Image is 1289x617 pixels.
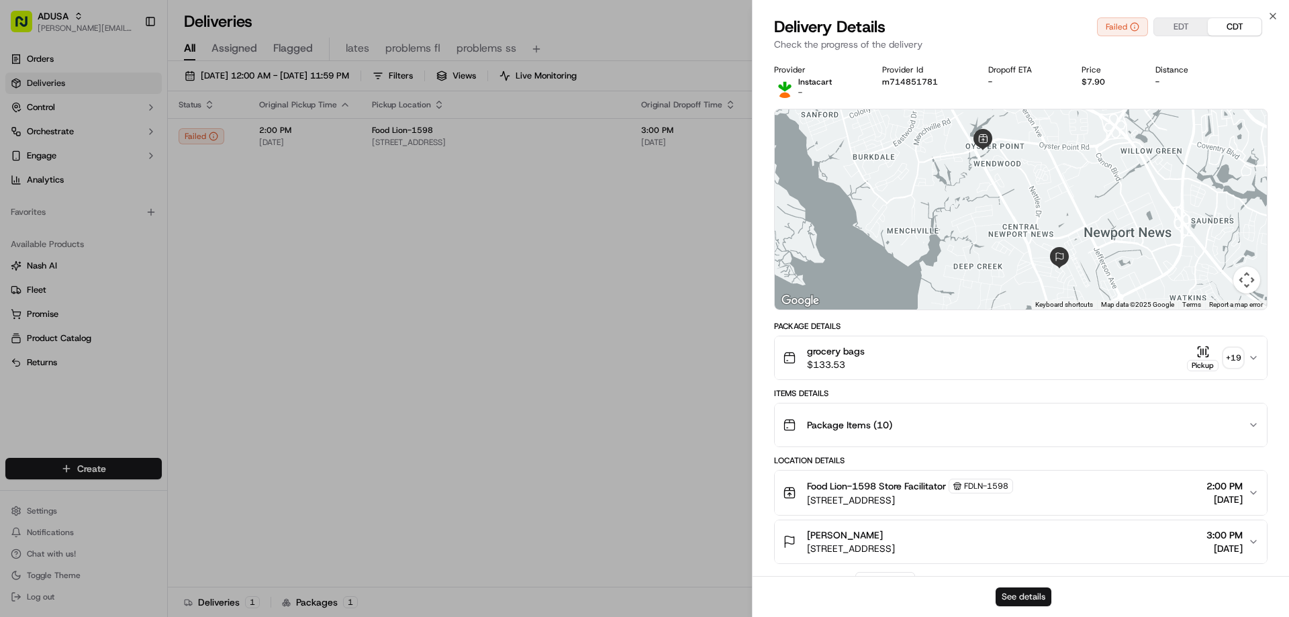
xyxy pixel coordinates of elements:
[1209,301,1263,308] a: Report a map error
[882,64,967,75] div: Provider Id
[1206,528,1243,542] span: 3:00 PM
[13,196,24,207] div: 📗
[13,128,38,152] img: 1736555255976-a54dd68f-1ca7-489b-9aae-adbdc363a1c4
[778,292,822,310] img: Google
[988,77,1061,87] div: -
[855,572,915,588] button: Add Event
[807,542,895,555] span: [STREET_ADDRESS]
[27,195,103,208] span: Knowledge Base
[1206,479,1243,493] span: 2:00 PM
[774,388,1268,399] div: Items Details
[774,575,847,585] div: Delivery Activity
[1206,542,1243,555] span: [DATE]
[1155,77,1217,87] div: -
[774,77,796,98] img: profile_instacart_ahold_partner.png
[1187,345,1219,371] button: Pickup
[1224,348,1243,367] div: + 19
[807,479,946,493] span: Food Lion-1598 Store Facilitator
[108,189,221,213] a: 💻API Documentation
[775,471,1267,515] button: Food Lion-1598 Store FacilitatorFDLN-1598[STREET_ADDRESS]2:00 PM[DATE]
[1101,301,1174,308] span: Map data ©2025 Google
[1208,18,1261,36] button: CDT
[798,77,832,87] p: Instacart
[1155,64,1217,75] div: Distance
[774,38,1268,51] p: Check the progress of the delivery
[996,587,1051,606] button: See details
[778,292,822,310] a: Open this area in Google Maps (opens a new window)
[95,227,162,238] a: Powered byPylon
[1233,267,1260,293] button: Map camera controls
[807,493,1013,507] span: [STREET_ADDRESS]
[1206,493,1243,506] span: [DATE]
[8,189,108,213] a: 📗Knowledge Base
[774,455,1268,466] div: Location Details
[1187,345,1243,371] button: Pickup+19
[775,404,1267,446] button: Package Items (10)
[1082,77,1134,87] div: $7.90
[988,64,1061,75] div: Dropoff ETA
[775,520,1267,563] button: [PERSON_NAME][STREET_ADDRESS]3:00 PM[DATE]
[127,195,216,208] span: API Documentation
[134,228,162,238] span: Pylon
[228,132,244,148] button: Start new chat
[13,54,244,75] p: Welcome 👋
[1182,301,1201,308] a: Terms (opens in new tab)
[807,418,892,432] span: Package Items ( 10 )
[113,196,124,207] div: 💻
[774,321,1268,332] div: Package Details
[46,142,170,152] div: We're available if you need us!
[882,77,938,87] button: m714851781
[1154,18,1208,36] button: EDT
[13,13,40,40] img: Nash
[798,87,802,98] span: -
[774,64,861,75] div: Provider
[964,481,1008,491] span: FDLN-1598
[1082,64,1134,75] div: Price
[807,358,865,371] span: $133.53
[1035,300,1093,310] button: Keyboard shortcuts
[774,16,886,38] span: Delivery Details
[807,344,865,358] span: grocery bags
[46,128,220,142] div: Start new chat
[807,528,883,542] span: [PERSON_NAME]
[1187,360,1219,371] div: Pickup
[35,87,242,101] input: Got a question? Start typing here...
[1097,17,1148,36] button: Failed
[775,336,1267,379] button: grocery bags$133.53Pickup+19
